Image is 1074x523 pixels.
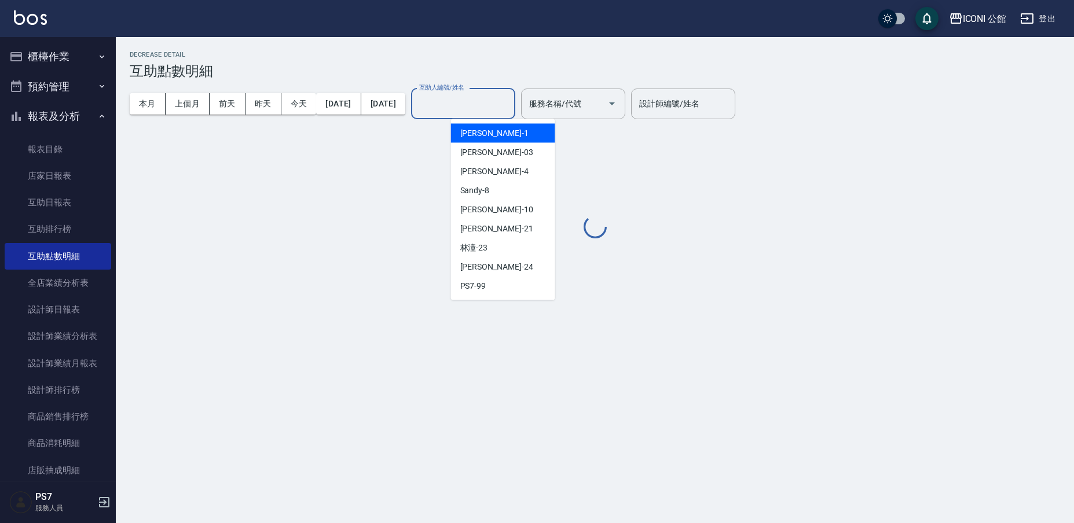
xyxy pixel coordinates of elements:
[460,127,529,139] span: [PERSON_NAME] -1
[460,165,529,178] span: [PERSON_NAME] -4
[210,93,245,115] button: 前天
[5,270,111,296] a: 全店業績分析表
[5,430,111,456] a: 商品消耗明細
[5,350,111,377] a: 設計師業績月報表
[35,491,94,503] h5: PS7
[460,223,533,235] span: [PERSON_NAME] -21
[460,242,488,254] span: 林潼 -23
[5,403,111,430] a: 商品銷售排行榜
[460,185,490,197] span: Sandy -8
[460,261,533,273] span: [PERSON_NAME] -24
[419,83,464,92] label: 互助人編號/姓名
[166,93,210,115] button: 上個月
[1016,8,1060,30] button: 登出
[460,204,533,216] span: [PERSON_NAME] -10
[9,491,32,514] img: Person
[130,93,166,115] button: 本月
[14,10,47,25] img: Logo
[5,72,111,102] button: 預約管理
[35,503,94,513] p: 服務人員
[944,7,1011,31] button: ICONI 公館
[5,101,111,131] button: 報表及分析
[5,163,111,189] a: 店家日報表
[130,63,1060,79] h3: 互助點數明細
[5,243,111,270] a: 互助點數明細
[130,51,1060,58] h2: Decrease Detail
[460,146,533,159] span: [PERSON_NAME] -03
[5,296,111,323] a: 設計師日報表
[281,93,317,115] button: 今天
[460,280,486,292] span: PS7 -99
[963,12,1007,26] div: ICONI 公館
[915,7,939,30] button: save
[316,93,361,115] button: [DATE]
[5,216,111,242] a: 互助排行榜
[5,457,111,484] a: 店販抽成明細
[361,93,405,115] button: [DATE]
[245,93,281,115] button: 昨天
[5,42,111,72] button: 櫃檯作業
[5,323,111,349] a: 設計師業績分析表
[5,189,111,216] a: 互助日報表
[603,94,621,113] button: Open
[5,136,111,163] a: 報表目錄
[5,377,111,403] a: 設計師排行榜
